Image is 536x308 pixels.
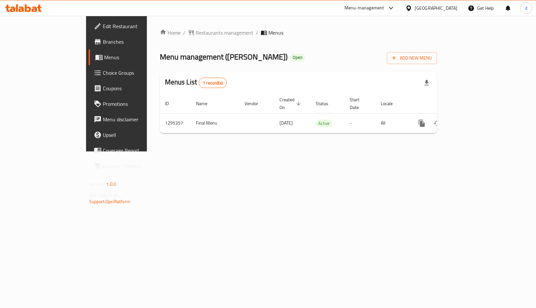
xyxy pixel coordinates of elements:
a: Upsell [89,127,176,143]
a: Coverage Report [89,143,176,158]
span: [DATE] [279,119,293,127]
a: Choice Groups [89,65,176,81]
span: Promotions [103,100,170,108]
table: enhanced table [160,94,481,133]
a: Menu disclaimer [89,112,176,127]
span: Upsell [103,131,170,139]
th: Actions [409,94,481,114]
span: Menus [268,29,283,37]
a: Coupons [89,81,176,96]
span: Get support on: [89,191,119,199]
a: Promotions [89,96,176,112]
span: Created On [279,96,303,111]
div: Export file [419,75,434,91]
div: Active [316,119,332,127]
a: Menus [89,49,176,65]
td: All [376,113,409,133]
button: Change Status [430,115,445,131]
div: Menu-management [345,4,384,12]
span: Locale [381,100,401,107]
div: Open [290,54,305,61]
span: Choice Groups [103,69,170,77]
button: Add New Menu [387,52,437,64]
span: Vendor [245,100,267,107]
td: Final Menu [191,113,239,133]
span: Restaurants management [196,29,253,37]
span: Coverage Report [103,147,170,154]
li: / [256,29,258,37]
span: Start Date [350,96,368,111]
span: Menu disclaimer [103,115,170,123]
div: [GEOGRAPHIC_DATA] [415,5,457,12]
span: Grocery Checklist [103,162,170,170]
span: Edit Restaurant [103,22,170,30]
span: Open [290,55,305,60]
h2: Menus List [165,77,227,88]
a: Grocery Checklist [89,158,176,174]
span: d [525,5,527,12]
span: Branches [103,38,170,46]
span: Status [316,100,337,107]
span: Version: [89,180,105,188]
span: Add New Menu [392,54,432,62]
a: Support.OpsPlatform [89,197,130,206]
span: Name [196,100,216,107]
span: Menus [104,53,170,61]
nav: breadcrumb [160,29,437,37]
a: Edit Restaurant [89,18,176,34]
span: Coupons [103,84,170,92]
span: Menu management ( [PERSON_NAME] ) [160,49,288,64]
span: Active [316,120,332,127]
a: Branches [89,34,176,49]
div: Total records count [199,78,227,88]
td: - [345,113,376,133]
span: 1 record(s) [199,80,226,86]
span: ID [165,100,177,107]
span: 1.0.0 [106,180,116,188]
a: Restaurants management [188,29,253,37]
button: more [414,115,430,131]
li: / [183,29,185,37]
